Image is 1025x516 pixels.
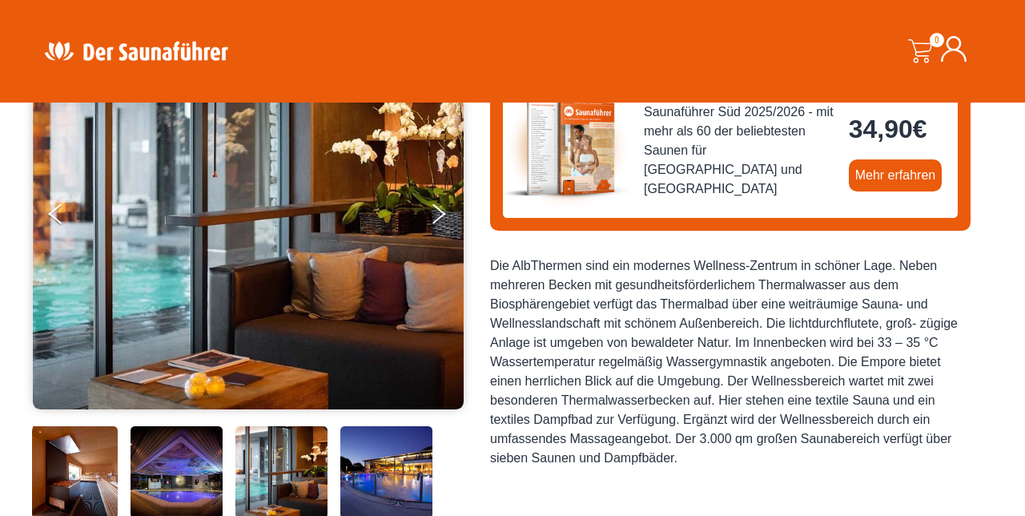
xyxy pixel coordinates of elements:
img: der-saunafuehrer-2025-sued.jpg [503,84,631,212]
button: Previous [49,197,89,237]
bdi: 34,90 [849,115,927,143]
span: 0 [930,33,944,47]
span: € [913,115,927,143]
button: Next [429,197,469,237]
div: Die AlbThermen sind ein modernes Wellness-Zentrum in schöner Lage. Neben mehreren Becken mit gesu... [490,256,971,468]
span: Saunaführer Süd 2025/2026 - mit mehr als 60 der beliebtesten Saunen für [GEOGRAPHIC_DATA] und [GE... [644,103,836,199]
a: Mehr erfahren [849,159,943,191]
